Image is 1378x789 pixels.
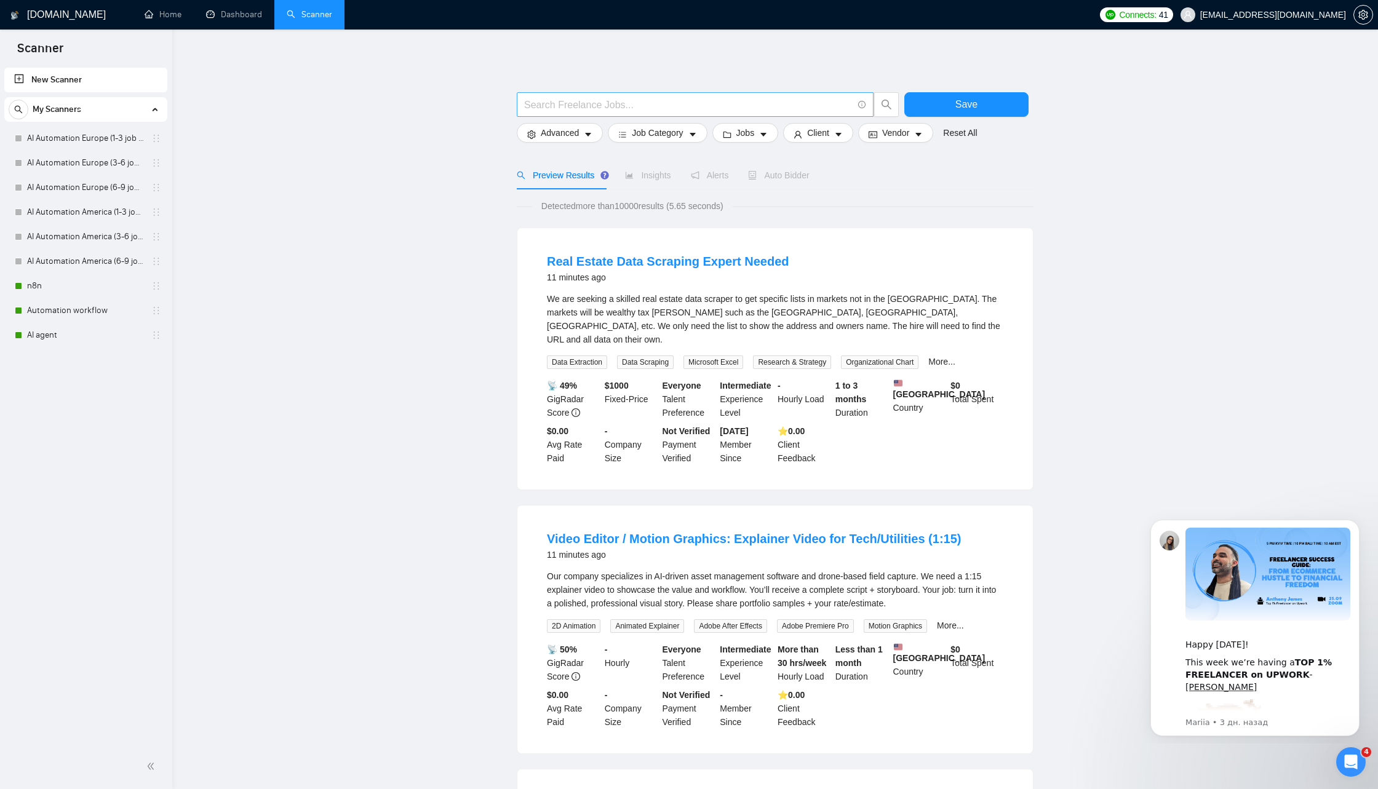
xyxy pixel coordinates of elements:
[151,330,161,340] span: holder
[736,126,755,140] span: Jobs
[694,619,767,633] span: Adobe After Effects
[151,232,161,242] span: holder
[950,644,960,654] b: $ 0
[869,130,877,139] span: idcard
[146,760,159,772] span: double-left
[717,643,775,683] div: Experience Level
[517,123,603,143] button: settingAdvancedcaret-down
[723,130,731,139] span: folder
[572,672,580,681] span: info-circle
[893,643,986,663] b: [GEOGRAPHIC_DATA]
[602,424,660,465] div: Company Size
[605,381,629,391] b: $ 1000
[524,97,853,113] input: Search Freelance Jobs...
[547,547,961,562] div: 11 minutes ago
[834,130,843,139] span: caret-down
[688,130,697,139] span: caret-down
[151,306,161,315] span: holder
[9,105,28,114] span: search
[1353,5,1373,25] button: setting
[27,224,144,249] a: AI Automation America (3-6 job cat.)
[794,130,802,139] span: user
[955,97,978,112] span: Save
[775,688,833,729] div: Client Feedback
[625,170,671,180] span: Insights
[712,123,779,143] button: folderJobscaret-down
[27,249,144,274] a: AI Automation America (6-9 job cat.)
[720,690,723,700] b: -
[753,355,831,369] span: Research & Strategy
[14,68,157,92] a: New Scanner
[1353,10,1373,20] a: setting
[602,643,660,683] div: Hourly
[893,379,986,399] b: [GEOGRAPHIC_DATA]
[720,426,748,436] b: [DATE]
[618,130,627,139] span: bars
[547,381,577,391] b: 📡 49%
[605,426,608,436] b: -
[858,123,933,143] button: idcardVendorcaret-down
[544,379,602,419] div: GigRadar Score
[27,175,144,200] a: AI Automation Europe (6-9 job cat.)
[778,426,805,436] b: ⭐️ 0.00
[882,126,909,140] span: Vendor
[875,99,898,110] span: search
[1184,10,1192,19] span: user
[948,643,1006,683] div: Total Spent
[717,424,775,465] div: Member Since
[527,130,536,139] span: setting
[4,97,167,347] li: My Scanners
[605,644,608,654] b: -
[544,424,602,465] div: Avg Rate Paid
[547,619,600,633] span: 2D Animation
[27,151,144,175] a: AI Automation Europe (3-6 job cat.)
[904,92,1029,117] button: Save
[541,126,579,140] span: Advanced
[720,644,771,654] b: Intermediate
[7,39,73,65] span: Scanner
[547,255,789,268] a: Real Estate Data Scraping Expert Needed
[547,270,789,285] div: 11 minutes ago
[602,379,660,419] div: Fixed-Price
[720,381,771,391] b: Intermediate
[547,690,568,700] b: $0.00
[778,644,826,668] b: More than 30 hrs/week
[584,130,592,139] span: caret-down
[691,170,729,180] span: Alerts
[547,532,961,545] a: Video Editor / Motion Graphics: Explainer Video for Tech/Utilities (1:15)
[27,200,144,224] a: AI Automation America (1-3 job cat.)
[691,171,699,180] span: notification
[748,170,809,180] span: Auto Bidder
[10,6,19,25] img: logo
[547,426,568,436] b: $0.00
[145,9,181,20] a: homeHome
[33,97,81,122] span: My Scanners
[660,643,718,683] div: Talent Preference
[891,379,949,419] div: Country
[717,688,775,729] div: Member Since
[151,158,161,168] span: holder
[27,274,144,298] a: n8n
[547,355,607,369] span: Data Extraction
[663,644,701,654] b: Everyone
[1105,10,1115,20] img: upwork-logo.png
[663,381,701,391] b: Everyone
[894,379,902,387] img: 🇺🇸
[775,379,833,419] div: Hourly Load
[748,171,757,180] span: robot
[778,690,805,700] b: ⭐️ 0.00
[151,183,161,192] span: holder
[151,256,161,266] span: holder
[775,643,833,683] div: Hourly Load
[950,381,960,391] b: $ 0
[1159,8,1168,22] span: 41
[778,381,781,391] b: -
[841,355,918,369] span: Organizational Chart
[610,619,684,633] span: Animated Explainer
[1132,509,1378,743] iframe: Intercom notifications сообщение
[928,357,955,367] a: More...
